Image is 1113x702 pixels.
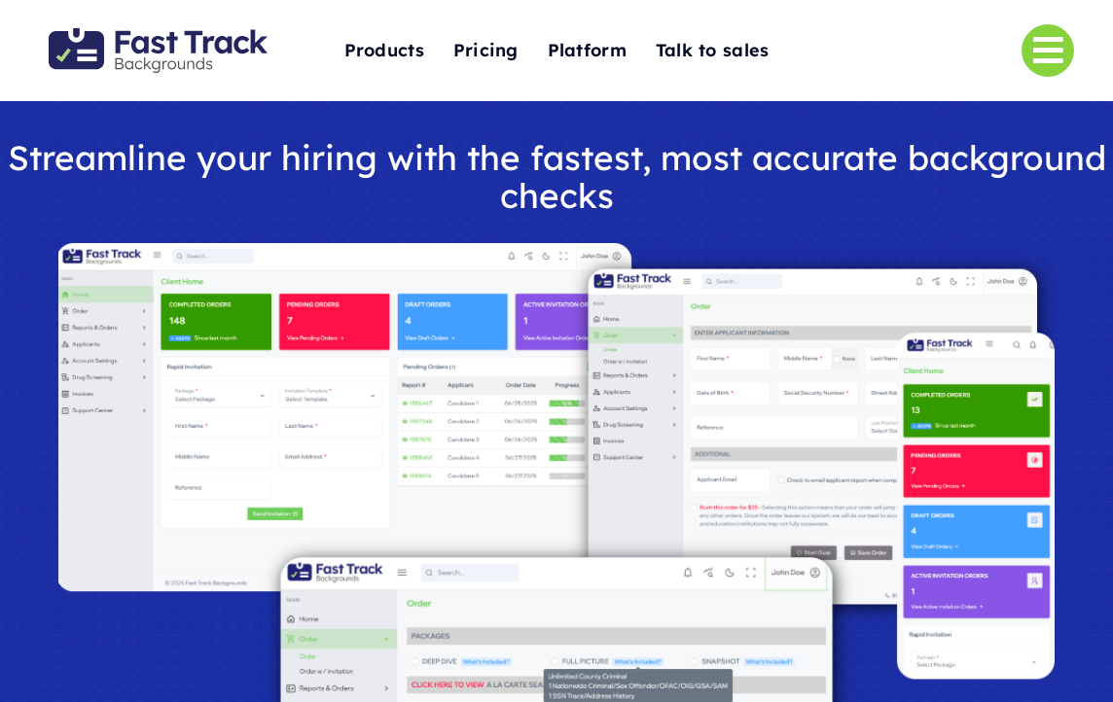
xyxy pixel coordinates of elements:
[548,36,627,66] span: Platform
[49,28,268,73] img: Fast Track Backgrounds Logo
[548,30,627,72] a: Platform
[1022,24,1074,77] a: Link to #
[49,26,268,47] a: Fast Track Backgrounds Logo
[453,36,519,66] span: Pricing
[298,2,815,99] nav: One Page
[453,30,519,72] a: Pricing
[4,139,1109,214] h1: Streamline your hiring with the fastest, most accurate background checks
[656,30,770,72] a: Talk to sales
[344,36,424,66] span: Products
[656,36,770,66] span: Talk to sales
